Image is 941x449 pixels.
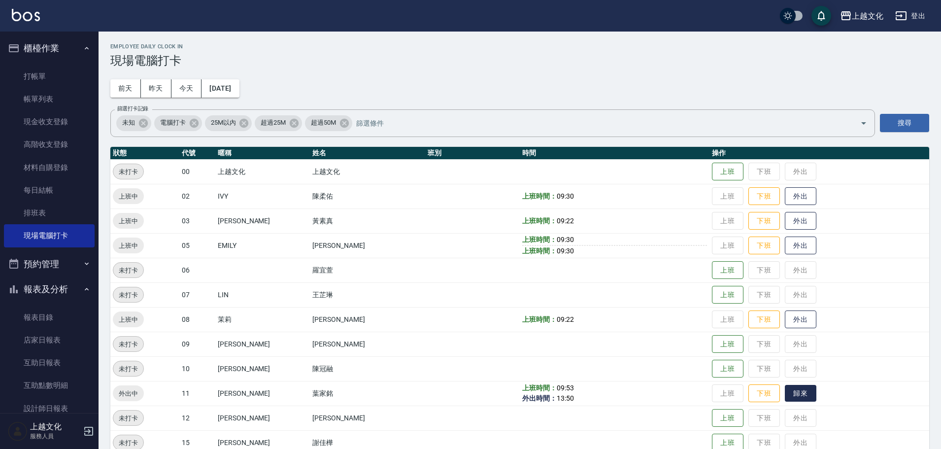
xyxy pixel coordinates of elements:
[522,315,557,323] b: 上班時間：
[4,202,95,224] a: 排班表
[215,233,310,258] td: EMILY
[8,421,28,441] img: Person
[179,159,215,184] td: 00
[113,216,144,226] span: 上班中
[113,241,144,251] span: 上班中
[179,147,215,160] th: 代號
[4,35,95,61] button: 櫃檯作業
[215,332,310,356] td: [PERSON_NAME]
[748,311,780,329] button: 下班
[113,339,143,349] span: 未打卡
[811,6,831,26] button: save
[179,307,215,332] td: 08
[113,438,143,448] span: 未打卡
[179,282,215,307] td: 07
[4,329,95,351] a: 店家日報表
[255,118,292,128] span: 超過25M
[179,356,215,381] td: 10
[116,115,151,131] div: 未知
[522,247,557,255] b: 上班時間：
[785,385,816,402] button: 歸來
[557,315,574,323] span: 09:22
[522,394,557,402] b: 外出時間：
[709,147,929,160] th: 操作
[785,311,816,329] button: 外出
[215,307,310,332] td: 茉莉
[215,406,310,430] td: [PERSON_NAME]
[179,381,215,406] td: 11
[4,224,95,247] a: 現場電腦打卡
[4,351,95,374] a: 互助日報表
[785,212,816,230] button: 外出
[202,79,239,98] button: [DATE]
[748,212,780,230] button: 下班
[110,79,141,98] button: 前天
[522,384,557,392] b: 上班時間：
[141,79,171,98] button: 昨天
[179,208,215,233] td: 03
[205,118,242,128] span: 25M以內
[310,233,425,258] td: [PERSON_NAME]
[557,384,574,392] span: 09:53
[4,88,95,110] a: 帳單列表
[110,43,929,50] h2: Employee Daily Clock In
[215,184,310,208] td: IVY
[557,247,574,255] span: 09:30
[113,265,143,276] span: 未打卡
[310,159,425,184] td: 上越文化
[305,118,342,128] span: 超過50M
[113,364,143,374] span: 未打卡
[215,381,310,406] td: [PERSON_NAME]
[154,115,202,131] div: 電腦打卡
[179,406,215,430] td: 12
[880,114,929,132] button: 搜尋
[4,374,95,397] a: 互助點數明細
[557,394,574,402] span: 13:50
[4,306,95,329] a: 報表目錄
[522,236,557,243] b: 上班時間：
[310,307,425,332] td: [PERSON_NAME]
[305,115,352,131] div: 超過50M
[310,258,425,282] td: 羅宜萱
[4,276,95,302] button: 報表及分析
[310,184,425,208] td: 陳柔佑
[748,384,780,403] button: 下班
[310,332,425,356] td: [PERSON_NAME]
[4,156,95,179] a: 材料自購登錄
[852,10,883,22] div: 上越文化
[891,7,929,25] button: 登出
[4,397,95,420] a: 設計師日報表
[179,233,215,258] td: 05
[113,191,144,202] span: 上班中
[310,356,425,381] td: 陳冠融
[116,118,141,128] span: 未知
[785,237,816,255] button: 外出
[110,147,179,160] th: 狀態
[179,332,215,356] td: 09
[4,110,95,133] a: 現金收支登錄
[215,159,310,184] td: 上越文化
[179,184,215,208] td: 02
[748,187,780,206] button: 下班
[110,54,929,68] h3: 現場電腦打卡
[113,290,143,300] span: 未打卡
[310,147,425,160] th: 姓名
[215,282,310,307] td: LIN
[179,258,215,282] td: 06
[557,192,574,200] span: 09:30
[310,208,425,233] td: 黃素真
[215,356,310,381] td: [PERSON_NAME]
[4,251,95,277] button: 預約管理
[4,133,95,156] a: 高階收支登錄
[712,261,743,279] button: 上班
[205,115,252,131] div: 25M以內
[117,105,148,112] label: 篩選打卡記錄
[215,208,310,233] td: [PERSON_NAME]
[425,147,520,160] th: 班別
[113,388,144,399] span: 外出中
[4,65,95,88] a: 打帳單
[310,282,425,307] td: 王芷琳
[712,409,743,427] button: 上班
[113,413,143,423] span: 未打卡
[215,147,310,160] th: 暱稱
